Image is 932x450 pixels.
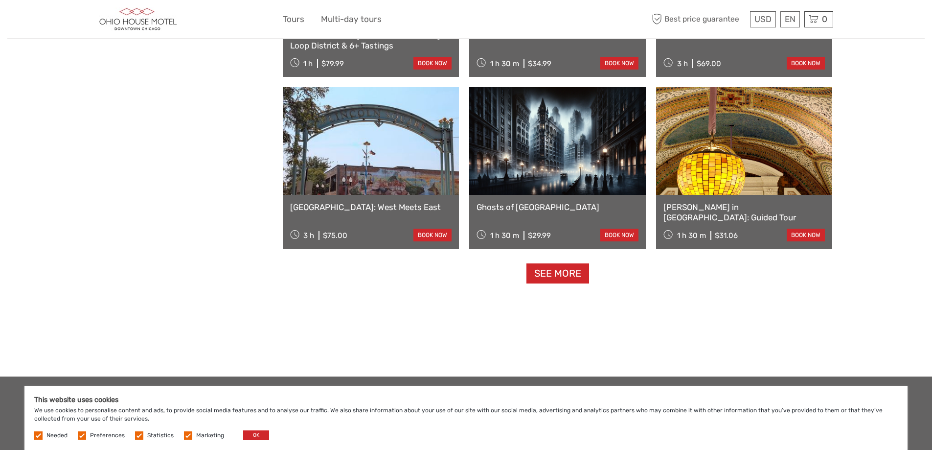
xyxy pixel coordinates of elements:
[14,17,111,25] p: We're away right now. Please check back later!
[413,57,452,70] a: book now
[290,30,452,50] a: Secret Food Tour [GEOGRAPHIC_DATA]: Loop District & 6+ Tastings
[600,229,638,241] a: book now
[303,231,314,240] span: 3 h
[663,202,825,222] a: [PERSON_NAME] in [GEOGRAPHIC_DATA]: Guided Tour
[34,396,898,404] h5: This website uses cookies
[820,14,829,24] span: 0
[754,14,772,24] span: USD
[697,59,721,68] div: $69.00
[323,231,347,240] div: $75.00
[526,263,589,284] a: See more
[290,202,452,212] a: [GEOGRAPHIC_DATA]: West Meets East
[490,59,519,68] span: 1 h 30 m
[283,12,304,26] a: Tours
[321,59,344,68] div: $79.99
[677,59,688,68] span: 3 h
[780,11,800,27] div: EN
[90,431,125,440] label: Preferences
[650,11,748,27] span: Best price guarantee
[477,202,638,212] a: Ghosts of [GEOGRAPHIC_DATA]
[321,12,382,26] a: Multi-day tours
[528,231,551,240] div: $29.99
[196,431,224,440] label: Marketing
[147,431,174,440] label: Statistics
[528,59,551,68] div: $34.99
[600,57,638,70] a: book now
[787,229,825,241] a: book now
[413,229,452,241] a: book now
[303,59,313,68] span: 1 h
[113,15,124,27] button: Open LiveChat chat widget
[490,231,519,240] span: 1 h 30 m
[46,431,68,440] label: Needed
[715,231,738,240] div: $31.06
[243,430,269,440] button: OK
[787,57,825,70] a: book now
[99,7,177,31] img: 3101-5f173314-3881-44ff-8cd4-7e9676bc0d33_logo_small.jpg
[24,386,908,450] div: We use cookies to personalise content and ads, to provide social media features and to analyse ou...
[677,231,706,240] span: 1 h 30 m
